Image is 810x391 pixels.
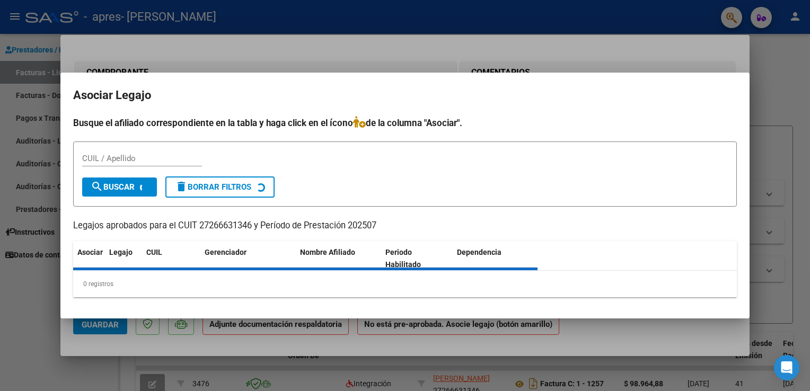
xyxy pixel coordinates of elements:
[296,241,381,276] datatable-header-cell: Nombre Afiliado
[91,182,135,192] span: Buscar
[774,355,799,380] div: Open Intercom Messenger
[73,116,737,130] h4: Busque el afiliado correspondiente en la tabla y haga click en el ícono de la columna "Asociar".
[142,241,200,276] datatable-header-cell: CUIL
[165,176,275,198] button: Borrar Filtros
[73,241,105,276] datatable-header-cell: Asociar
[146,248,162,256] span: CUIL
[200,241,296,276] datatable-header-cell: Gerenciador
[109,248,133,256] span: Legajo
[105,241,142,276] datatable-header-cell: Legajo
[91,180,103,193] mat-icon: search
[175,180,188,193] mat-icon: delete
[300,248,355,256] span: Nombre Afiliado
[175,182,251,192] span: Borrar Filtros
[385,248,421,269] span: Periodo Habilitado
[381,241,453,276] datatable-header-cell: Periodo Habilitado
[82,177,157,197] button: Buscar
[73,85,737,105] h2: Asociar Legajo
[205,248,246,256] span: Gerenciador
[457,248,501,256] span: Dependencia
[73,219,737,233] p: Legajos aprobados para el CUIT 27266631346 y Período de Prestación 202507
[77,248,103,256] span: Asociar
[453,241,538,276] datatable-header-cell: Dependencia
[73,271,737,297] div: 0 registros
